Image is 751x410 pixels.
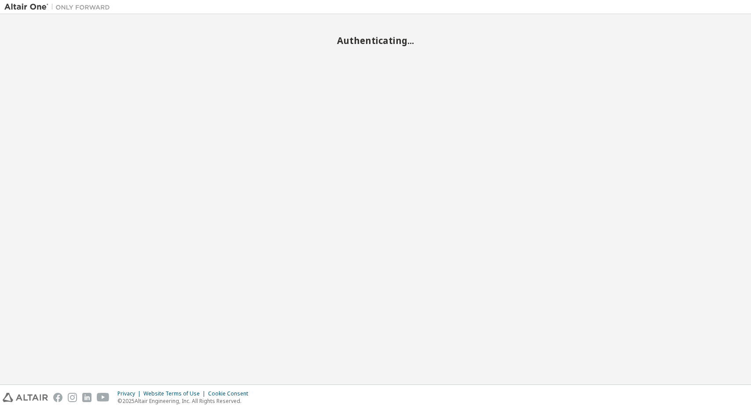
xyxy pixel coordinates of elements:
[68,393,77,402] img: instagram.svg
[97,393,110,402] img: youtube.svg
[117,397,253,405] p: © 2025 Altair Engineering, Inc. All Rights Reserved.
[117,390,143,397] div: Privacy
[4,35,747,46] h2: Authenticating...
[143,390,208,397] div: Website Terms of Use
[82,393,92,402] img: linkedin.svg
[53,393,62,402] img: facebook.svg
[3,393,48,402] img: altair_logo.svg
[4,3,114,11] img: Altair One
[208,390,253,397] div: Cookie Consent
